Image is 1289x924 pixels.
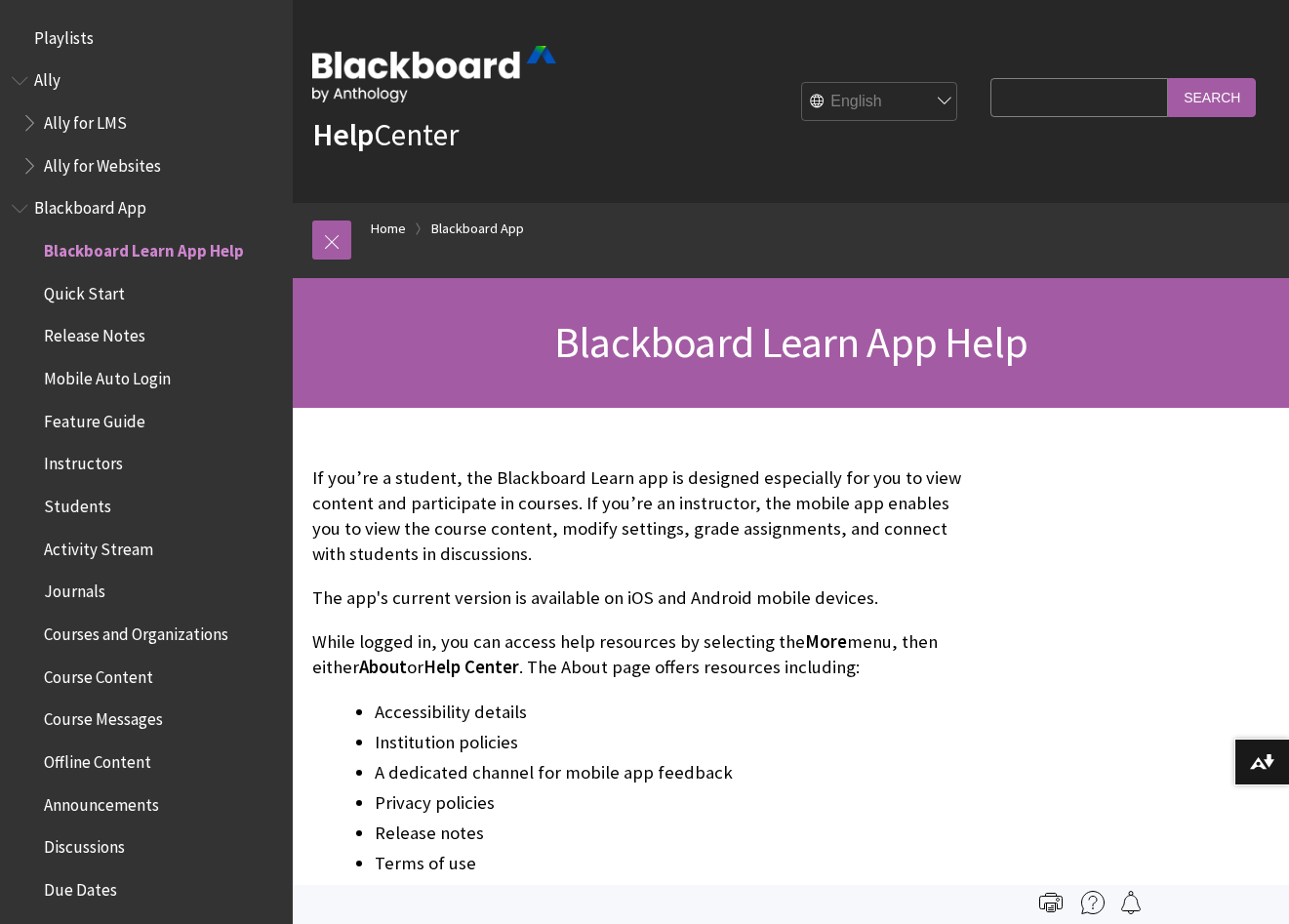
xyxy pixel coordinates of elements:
nav: Book outline for Anthology Ally Help [12,64,281,182]
li: Release notes [375,820,981,847]
select: Site Language Selector [802,83,958,122]
span: Course Content [44,661,153,687]
p: If you’re a student, the Blackboard Learn app is designed especially for you to view content and ... [312,465,981,568]
img: Print [1039,891,1063,914]
span: Courses and Organizations [44,618,228,644]
span: Course Messages [44,703,163,730]
span: Instructors [44,448,123,474]
span: Feature Guide [44,405,145,431]
span: Quick Start [44,277,125,303]
span: Ally for Websites [44,149,161,176]
span: Journals [44,576,105,602]
a: Blackboard App [431,217,524,241]
span: Blackboard Learn App Help [554,315,1027,369]
span: Mobile Auto Login [44,362,171,388]
li: Privacy policies [375,789,981,817]
li: Accessibility details [375,699,981,726]
img: More help [1081,891,1105,914]
span: Announcements [44,788,159,815]
li: Institution policies [375,729,981,756]
span: Discussions [44,830,125,857]
li: App version information [375,880,981,907]
nav: Book outline for Playlists [12,21,281,55]
img: Follow this page [1119,891,1143,914]
a: HelpCenter [312,115,459,154]
strong: Help [312,115,374,154]
span: Playlists [34,21,94,48]
span: Activity Stream [44,533,153,559]
span: Help Center [423,656,519,678]
span: Offline Content [44,745,151,772]
a: Home [371,217,406,241]
p: The app's current version is available on iOS and Android mobile devices. [312,585,981,611]
span: Ally for LMS [44,106,127,133]
p: While logged in, you can access help resources by selecting the menu, then either or . The About ... [312,629,981,680]
li: Terms of use [375,850,981,877]
img: Blackboard by Anthology [312,46,556,102]
span: Students [44,490,111,516]
span: About [359,656,407,678]
input: Search [1168,78,1256,116]
span: More [805,630,847,653]
span: Ally [34,64,60,91]
li: A dedicated channel for mobile app feedback [375,759,981,786]
span: Release Notes [44,320,145,346]
span: Due Dates [44,873,117,900]
span: Blackboard Learn App Help [44,234,244,261]
span: Blackboard App [34,192,146,219]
